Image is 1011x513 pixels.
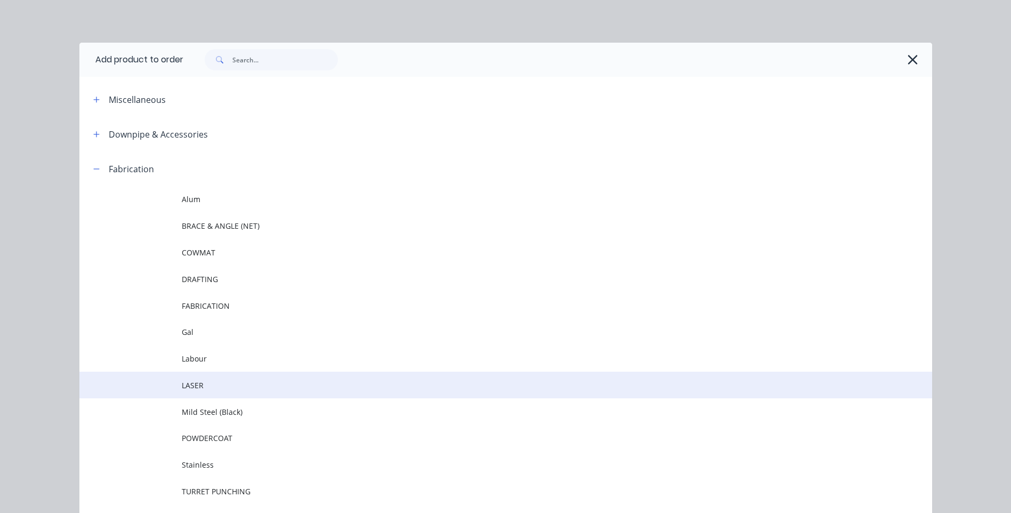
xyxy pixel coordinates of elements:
div: Fabrication [109,163,154,175]
div: Add product to order [79,43,183,77]
span: DRAFTING [182,274,782,285]
span: Labour [182,353,782,364]
span: BRACE & ANGLE (NET) [182,220,782,231]
input: Search... [232,49,338,70]
span: Gal [182,326,782,338]
span: FABRICATION [182,300,782,311]
span: POWDERCOAT [182,432,782,444]
span: Alum [182,194,782,205]
span: COWMAT [182,247,782,258]
div: Downpipe & Accessories [109,128,208,141]
div: Miscellaneous [109,93,166,106]
span: Stainless [182,459,782,470]
span: LASER [182,380,782,391]
span: Mild Steel (Black) [182,406,782,418]
span: TURRET PUNCHING [182,486,782,497]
